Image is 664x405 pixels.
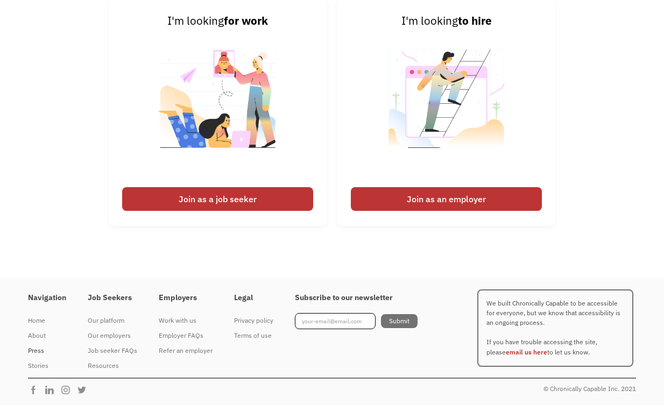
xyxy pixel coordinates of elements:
div: I'm looking [351,12,542,30]
div: Join as an employer [351,187,542,211]
a: Our platform [88,313,137,328]
input: Submit [381,314,418,328]
a: Refer an employer [159,343,213,358]
a: Stories [28,358,66,373]
a: Resources [88,358,137,373]
h4: Subscribe to our newsletter [295,293,418,303]
div: Privacy policy [234,314,273,327]
div: Resources [88,359,137,372]
a: Our employers [88,328,137,343]
img: Chronically Capable Linkedin Page [44,385,60,395]
div: Join as a job seeker [122,187,313,211]
strong: for work [224,13,268,28]
div: Refer an employer [159,344,213,357]
h4: Legal [234,293,273,303]
div: Job seeker FAQs [88,344,137,357]
p: We built Chronically Capable to be accessible for everyone, but we know that accessibility is an ... [477,289,633,367]
h4: Employers [159,293,213,303]
img: Chronically Capable Twitter Page [76,385,93,395]
div: About [28,329,66,342]
img: Illustrated image of someone looking to hire [379,30,513,182]
a: Terms of use [234,328,273,343]
a: Employer FAQs [159,328,213,343]
div: Stories [28,359,66,372]
div: Work with us [159,314,213,327]
div: © Chronically Capable Inc. 2021 [543,382,636,395]
input: your-email@email.com [295,313,376,329]
a: Work with us [159,313,213,328]
a: Press [28,343,66,358]
div: Our employers [88,329,137,342]
a: Privacy policy [234,313,273,328]
img: Chronically Capable Instagram Page [60,385,76,395]
a: email us here [506,348,547,356]
img: Illustrated image of people looking for work [151,30,285,182]
div: Our platform [88,314,137,327]
a: Job seeker FAQs [88,343,137,358]
div: Terms of use [234,329,273,342]
a: Home [28,313,66,328]
div: Employer FAQs [159,329,213,342]
a: About [28,328,66,343]
form: Footer Newsletter [295,313,418,329]
div: I'm looking [122,12,313,30]
div: Home [28,314,66,327]
strong: to hire [458,13,492,28]
h4: Navigation [28,293,66,303]
img: Chronically Capable Facebook Page [28,385,44,395]
h4: Job Seekers [88,293,137,303]
div: Press [28,344,66,357]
